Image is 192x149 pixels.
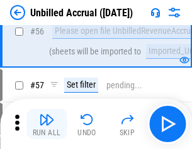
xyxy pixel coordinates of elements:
[107,109,147,139] button: Skip
[120,112,135,127] img: Skip
[30,80,44,90] span: # 57
[30,7,133,19] div: Unbilled Accrual ([DATE])
[157,114,178,134] img: Main button
[120,129,135,136] div: Skip
[33,129,61,136] div: Run All
[106,81,142,90] div: pending...
[39,112,54,127] img: Run All
[26,109,67,139] button: Run All
[30,26,44,36] span: # 56
[150,8,161,18] img: Support
[64,78,98,93] div: Set filter
[77,129,96,136] div: Undo
[10,5,25,20] img: Back
[167,5,182,20] img: Settings menu
[79,112,94,127] img: Undo
[67,109,107,139] button: Undo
